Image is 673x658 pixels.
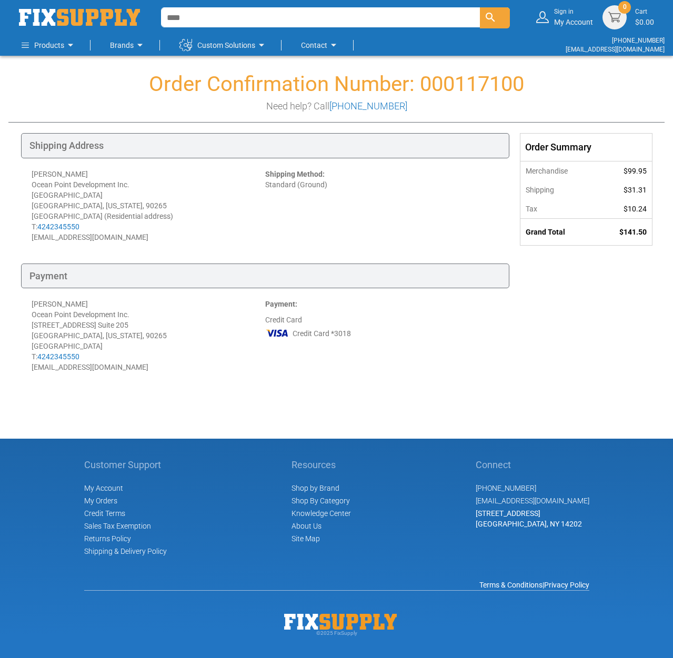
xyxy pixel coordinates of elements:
[84,580,589,590] div: |
[110,35,146,56] a: Brands
[84,547,167,555] a: Shipping & Delivery Policy
[292,484,339,492] a: Shop by Brand
[476,460,589,470] h5: Connect
[635,7,654,16] small: Cart
[635,18,654,26] span: $0.00
[292,497,350,505] a: Shop By Category
[265,299,499,372] div: Credit Card
[544,581,589,589] a: Privacy Policy
[84,497,117,505] span: My Orders
[292,460,351,470] h5: Resources
[8,73,665,96] h1: Order Confirmation Number: 000117100
[612,37,665,44] a: [PHONE_NUMBER]
[265,170,325,178] strong: Shipping Method:
[8,101,665,112] h3: Need help? Call
[32,169,265,242] div: [PERSON_NAME] Ocean Point Development Inc. [GEOGRAPHIC_DATA] [GEOGRAPHIC_DATA], [US_STATE], 90265...
[520,161,597,180] th: Merchandise
[624,186,647,194] span: $31.31
[520,134,652,161] div: Order Summary
[22,35,77,56] a: Products
[84,522,151,530] span: Sales Tax Exemption
[84,484,123,492] span: My Account
[21,264,509,289] div: Payment
[179,35,268,56] a: Custom Solutions
[526,228,565,236] strong: Grand Total
[316,630,357,636] span: © 2025 FixSupply
[624,205,647,213] span: $10.24
[84,460,167,470] h5: Customer Support
[566,46,665,53] a: [EMAIL_ADDRESS][DOMAIN_NAME]
[37,222,79,231] a: 4242345550
[329,100,407,112] a: [PHONE_NUMBER]
[619,228,647,236] span: $141.50
[292,509,351,518] a: Knowledge Center
[624,167,647,175] span: $99.95
[623,3,627,12] span: 0
[479,581,543,589] a: Terms & Conditions
[293,328,351,339] span: Credit Card *3018
[292,534,320,543] a: Site Map
[284,614,397,630] img: Fix Industrial Supply
[476,484,536,492] a: [PHONE_NUMBER]
[84,509,125,518] span: Credit Terms
[476,497,589,505] a: [EMAIL_ADDRESS][DOMAIN_NAME]
[265,325,289,341] img: VI
[520,180,597,199] th: Shipping
[265,169,499,242] div: Standard (Ground)
[520,199,597,219] th: Tax
[19,9,140,26] a: store logo
[84,534,131,543] a: Returns Policy
[37,352,79,361] a: 4242345550
[21,133,509,158] div: Shipping Address
[265,300,297,308] strong: Payment:
[292,522,322,530] a: About Us
[554,7,593,16] small: Sign in
[32,299,265,372] div: [PERSON_NAME] Ocean Point Development Inc. [STREET_ADDRESS] Suite 205 [GEOGRAPHIC_DATA], [US_STAT...
[476,509,582,528] span: [STREET_ADDRESS] [GEOGRAPHIC_DATA], NY 14202
[554,7,593,27] div: My Account
[301,35,340,56] a: Contact
[19,9,140,26] img: Fix Industrial Supply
